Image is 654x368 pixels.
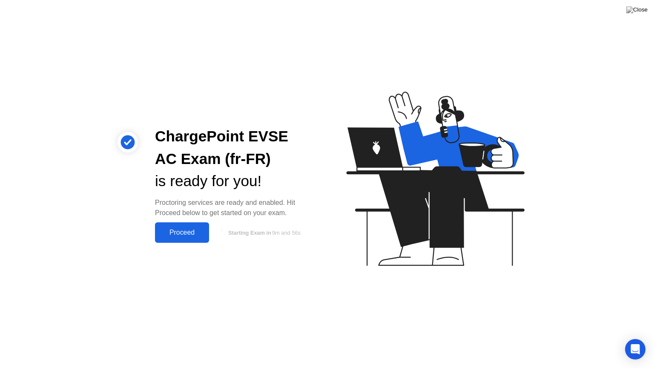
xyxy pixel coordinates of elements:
[213,224,313,241] button: Starting Exam in9m and 56s
[155,170,313,193] div: is ready for you!
[155,222,209,243] button: Proceed
[272,230,301,236] span: 9m and 56s
[626,6,648,13] img: Close
[158,229,207,236] div: Proceed
[155,125,313,170] div: ChargePoint EVSE AC Exam (fr-FR)
[625,339,645,359] div: Open Intercom Messenger
[155,198,313,218] div: Proctoring services are ready and enabled. Hit Proceed below to get started on your exam.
